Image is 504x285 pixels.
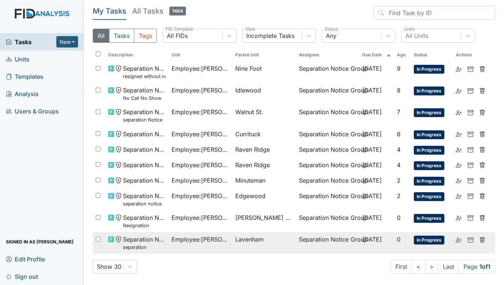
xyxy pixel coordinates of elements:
[235,213,293,222] span: [PERSON_NAME] Loop
[362,236,382,243] span: [DATE]
[172,161,229,169] span: Employee : [PERSON_NAME]
[296,232,360,254] td: Separation Notice Group
[235,64,262,73] span: Nine Foot
[6,53,29,65] span: Units
[394,49,411,61] th: Toggle SortBy
[414,108,444,117] span: In Progress
[391,260,412,274] a: First
[6,71,43,82] span: Templates
[172,213,229,222] span: Employee : [PERSON_NAME], [PERSON_NAME]
[414,65,444,74] span: In Progress
[235,235,264,244] span: Lavenham
[172,130,229,138] span: Employee : [PERSON_NAME]
[296,49,360,61] th: Assignee
[123,161,166,169] span: Separation Notice
[123,108,166,123] span: Separation Notice separation Notice
[411,49,453,61] th: Toggle SortBy
[391,260,495,274] nav: task-pagination
[479,145,485,154] a: Delete
[296,189,360,210] td: Separation Notice Group
[362,108,382,116] span: [DATE]
[172,86,229,95] span: Employee : [PERSON_NAME]
[397,65,401,72] span: 9
[123,222,166,229] small: Resignation
[453,49,490,61] th: Actions
[479,64,485,73] a: Delete
[362,161,382,169] span: [DATE]
[123,130,166,138] span: Separation Notice
[296,158,360,173] td: Separation Notice Group
[479,176,485,185] a: Delete
[479,235,485,244] a: Delete
[362,65,382,72] span: [DATE]
[397,177,401,184] span: 2
[134,29,157,43] button: Tags
[414,192,444,201] span: In Progress
[172,108,229,116] span: Employee : [PERSON_NAME][GEOGRAPHIC_DATA]
[232,49,296,61] th: Toggle SortBy
[172,145,229,154] span: Employee : [PERSON_NAME]
[235,130,261,138] span: Currituck
[397,146,401,153] span: 4
[414,146,444,155] span: In Progress
[6,38,56,46] a: Tasks
[123,73,166,80] small: resigned without notice
[397,161,401,169] span: 4
[6,236,74,247] span: Signed in as [PERSON_NAME]
[172,64,229,73] span: Employee : [PERSON_NAME]
[296,83,360,105] td: Separation Notice Group
[132,6,186,16] h5: All Tasks
[97,262,121,271] div: Show 30
[172,191,229,200] span: Employee : [PERSON_NAME]
[414,236,444,244] span: In Progress
[123,235,166,251] span: Separation Notice separation
[414,87,444,95] span: In Progress
[468,108,473,116] a: Archive
[169,7,186,15] span: 1464
[167,31,188,40] div: All FIDs
[438,260,459,274] a: Last
[246,31,295,40] div: Incomplete Tasks
[362,214,382,221] span: [DATE]
[479,86,485,95] a: Delete
[397,108,400,116] span: 7
[123,213,166,229] span: Separation Notice Resignation
[468,130,473,138] a: Archive
[397,130,401,138] span: 6
[123,200,166,207] small: seperation notice
[362,130,382,138] span: [DATE]
[414,177,444,186] span: In Progress
[96,52,101,56] input: Toggle All Rows Selected
[362,177,382,184] span: [DATE]
[123,244,166,251] small: separation
[468,145,473,154] a: Archive
[93,6,126,16] h5: My Tasks
[468,176,473,185] a: Archive
[296,210,360,232] td: Separation Notice Group
[235,86,261,95] span: Idlewood
[123,86,166,102] span: Separation Notice No Call No Show
[172,176,229,185] span: Employee : [PERSON_NAME]
[326,31,336,40] div: Any
[362,87,382,94] span: [DATE]
[105,49,169,61] th: Toggle SortBy
[235,161,270,169] span: Raven Ridge
[235,108,263,116] span: Walnut St.
[169,49,232,61] th: Toggle SortBy
[6,271,38,282] span: Sign out
[362,192,382,200] span: [DATE]
[235,176,265,185] span: Minuteman
[296,127,360,142] td: Separation Notice Group
[459,260,495,274] span: Page
[296,105,360,126] td: Separation Notice Group
[123,176,166,185] span: Separation Notice
[359,49,394,61] th: Toggle SortBy
[412,260,425,274] a: <
[397,214,401,221] span: 0
[414,214,444,223] span: In Progress
[123,191,166,207] span: Separation Notice seperation notice
[479,213,485,222] a: Delete
[397,87,401,94] span: 8
[479,191,485,200] a: Delete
